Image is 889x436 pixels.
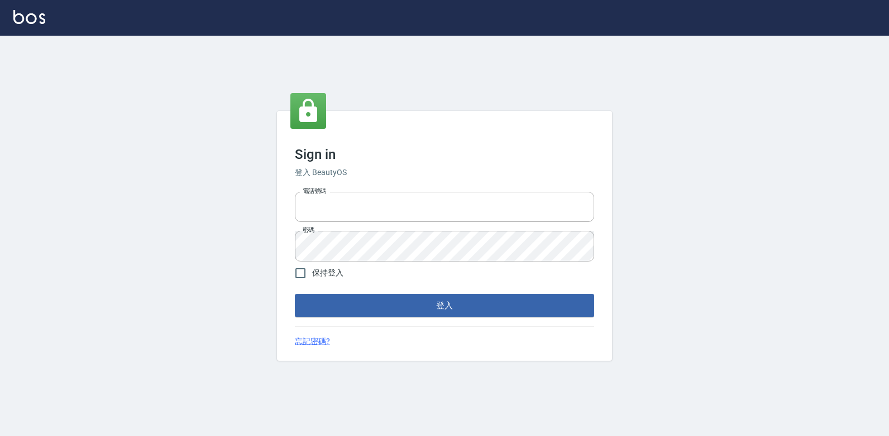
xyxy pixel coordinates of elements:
[303,187,326,195] label: 電話號碼
[312,267,343,279] span: 保持登入
[13,10,45,24] img: Logo
[295,294,594,317] button: 登入
[295,336,330,347] a: 忘記密碼?
[295,147,594,162] h3: Sign in
[303,226,314,234] label: 密碼
[295,167,594,178] h6: 登入 BeautyOS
